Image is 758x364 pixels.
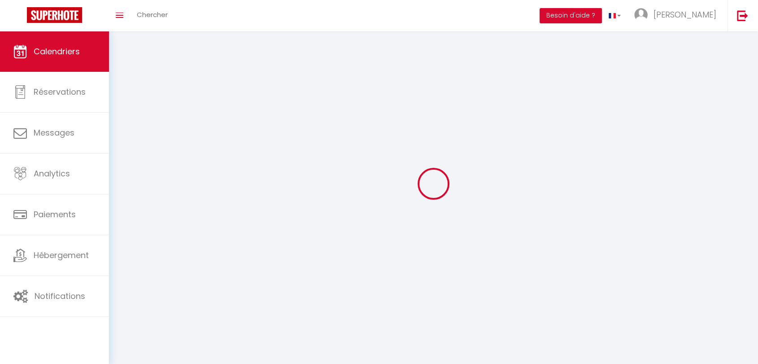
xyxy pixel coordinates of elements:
[137,10,168,19] span: Chercher
[35,290,85,302] span: Notifications
[34,168,70,179] span: Analytics
[720,324,751,357] iframe: Chat
[653,9,716,20] span: [PERSON_NAME]
[34,250,89,261] span: Hébergement
[34,46,80,57] span: Calendriers
[634,8,648,22] img: ...
[540,8,602,23] button: Besoin d'aide ?
[34,209,76,220] span: Paiements
[7,4,34,31] button: Ouvrir le widget de chat LiveChat
[27,7,82,23] img: Super Booking
[34,86,86,97] span: Réservations
[737,10,748,21] img: logout
[34,127,74,138] span: Messages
